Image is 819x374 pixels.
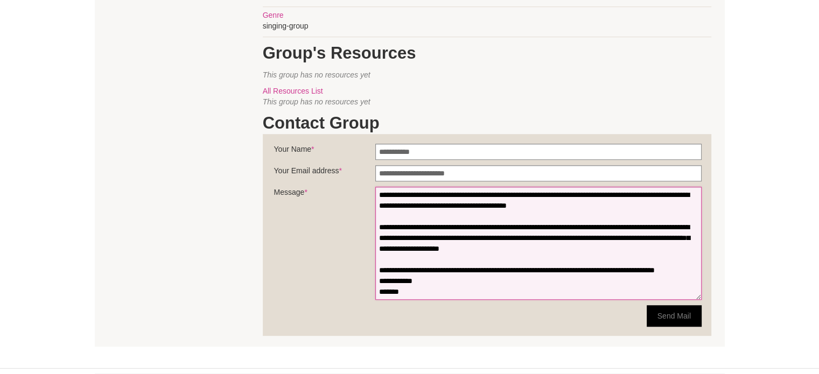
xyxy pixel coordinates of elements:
[263,70,370,79] span: This group has no resources yet
[263,10,711,20] div: Genre
[263,97,370,106] span: This group has no resources yet
[647,305,702,327] button: Send Mail
[274,144,375,160] label: Your Name
[263,43,711,64] h1: Group's Resources
[263,86,711,96] div: All Resources List
[274,165,375,181] label: Your Email address
[274,187,375,203] label: Message
[263,112,711,134] h1: Contact Group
